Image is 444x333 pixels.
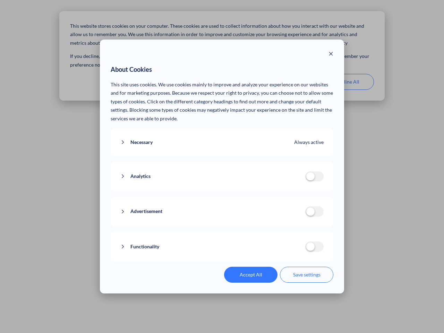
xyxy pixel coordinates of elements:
[130,242,159,251] span: Functionality
[130,207,162,216] span: Advertisement
[224,267,277,283] button: Accept All
[409,300,444,333] iframe: Chat Widget
[111,64,152,75] span: About Cookies
[120,172,305,181] button: Analytics
[111,80,334,123] p: This site uses cookies. We use cookies mainly to improve and analyze your experience on our websi...
[120,138,294,147] button: Necessary
[294,138,324,147] span: Always active
[280,267,333,283] button: Save settings
[130,172,151,181] span: Analytics
[328,50,333,59] button: Close modal
[120,242,305,251] button: Functionality
[130,138,153,147] span: Necessary
[120,207,305,216] button: Advertisement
